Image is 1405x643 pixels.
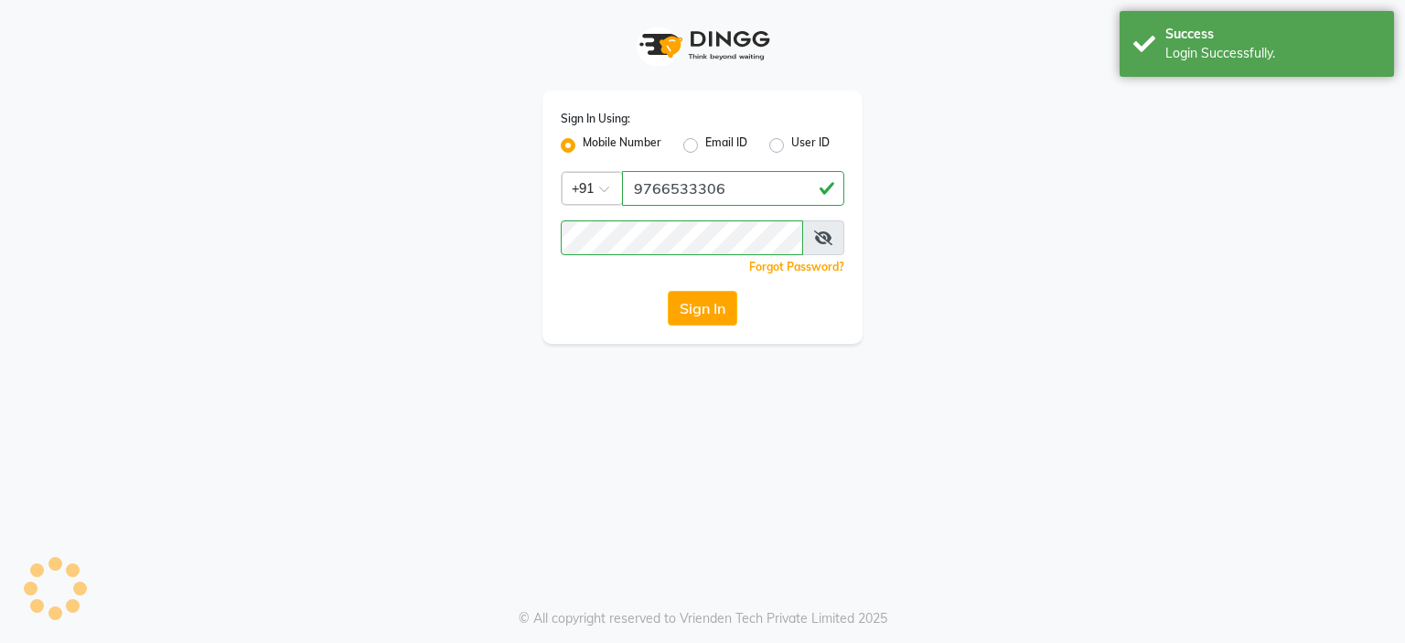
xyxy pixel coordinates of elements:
button: Sign In [668,291,737,326]
label: Sign In Using: [561,111,630,127]
label: User ID [791,134,830,156]
label: Email ID [705,134,747,156]
input: Username [561,220,803,255]
input: Username [622,171,844,206]
img: logo1.svg [629,18,776,72]
a: Forgot Password? [749,260,844,273]
label: Mobile Number [583,134,661,156]
div: Login Successfully. [1165,44,1380,63]
div: Success [1165,25,1380,44]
